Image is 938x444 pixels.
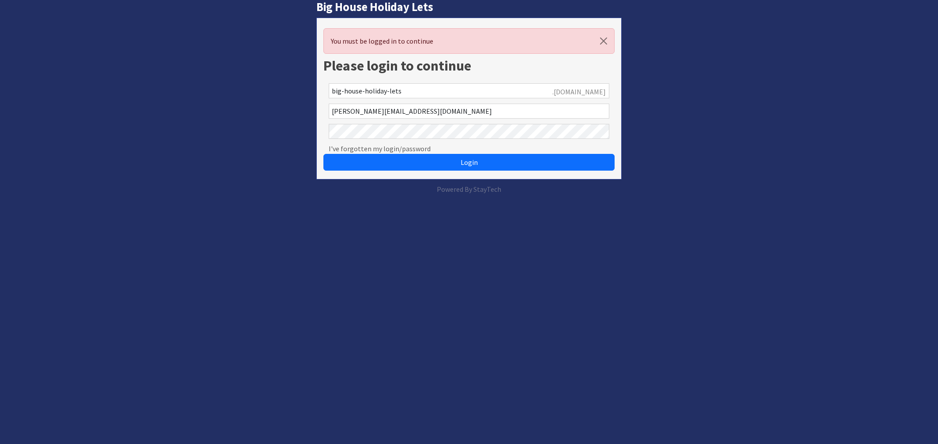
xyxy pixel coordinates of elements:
input: Email [329,104,610,119]
h1: Please login to continue [323,57,615,74]
span: .[DOMAIN_NAME] [552,86,606,97]
a: I've forgotten my login/password [329,143,431,154]
button: Login [323,154,615,171]
p: Powered By StayTech [316,184,622,194]
input: Account Reference [329,83,610,98]
div: You must be logged in to continue [323,28,615,54]
span: Login [461,158,478,167]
